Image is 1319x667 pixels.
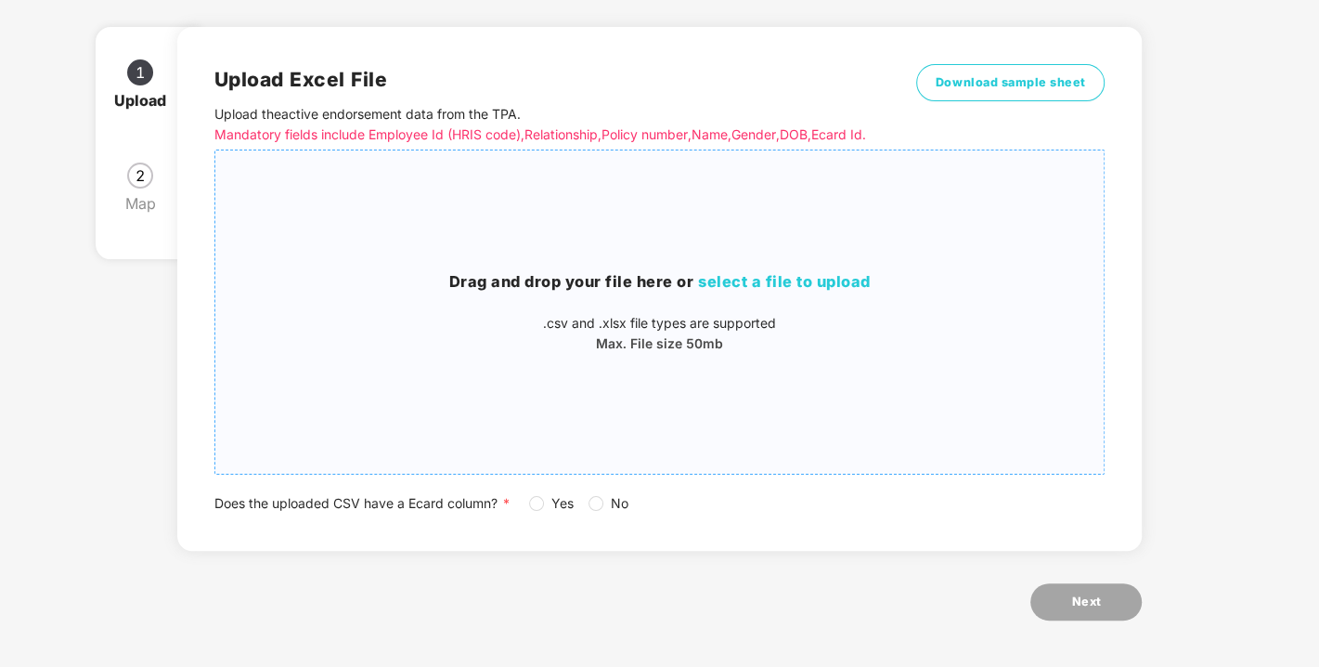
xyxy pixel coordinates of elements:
div: Map [125,189,171,218]
span: Drag and drop your file here orselect a file to upload.csv and .xlsx file types are supportedMax.... [215,150,1105,474]
span: Download sample sheet [936,73,1086,92]
span: 1 [136,65,145,80]
button: Download sample sheet [916,64,1106,101]
div: Upload [114,85,181,115]
p: Mandatory fields include Employee Id (HRIS code), Relationship, Policy number, Name, Gender, DOB,... [214,124,883,145]
h2: Upload Excel File [214,64,883,95]
div: Does the uploaded CSV have a Ecard column? [214,493,1106,514]
span: No [603,493,636,514]
span: Yes [544,493,581,514]
p: Max. File size 50mb [215,333,1105,354]
span: 2 [136,168,145,183]
p: Upload the active endorsement data from the TPA . [214,104,883,145]
p: .csv and .xlsx file types are supported [215,313,1105,333]
span: select a file to upload [698,272,871,291]
h3: Drag and drop your file here or [215,270,1105,294]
